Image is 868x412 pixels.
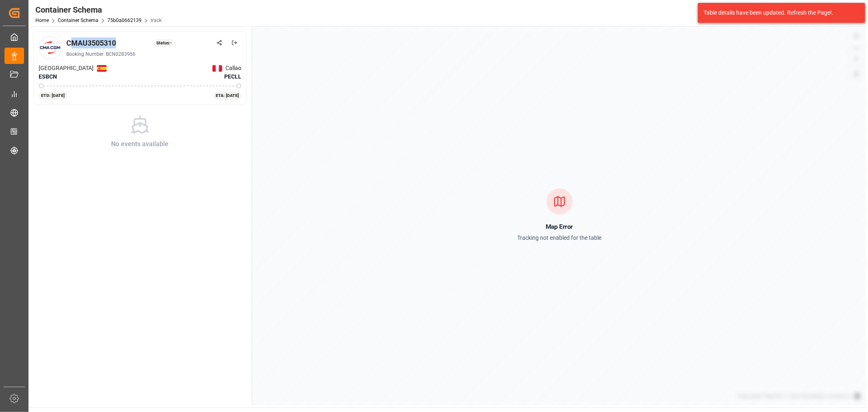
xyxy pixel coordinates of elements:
[154,39,175,47] div: Status: -
[517,233,601,243] p: Tracking not enabled for the table
[225,64,241,72] span: Callao
[704,9,853,17] div: Table details have been updated. Refresh the Page!.
[58,18,98,23] a: Container Schema
[66,50,241,58] div: Booking Number: BCN0283956
[112,139,169,149] div: No events available
[107,18,142,23] a: 75b0a0662139
[212,65,222,72] img: Netherlands
[39,73,57,80] span: ESBCN
[213,92,242,100] div: ETA: [DATE]
[39,64,94,72] span: [GEOGRAPHIC_DATA]
[35,18,49,23] a: Home
[66,37,116,48] div: CMAU3505310
[224,72,241,81] span: PECLL
[40,37,60,58] img: Carrier Logo
[35,4,162,16] div: Container Schema
[546,220,573,233] h2: Map Error
[39,92,68,100] div: ETD: [DATE]
[97,65,107,72] img: Netherlands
